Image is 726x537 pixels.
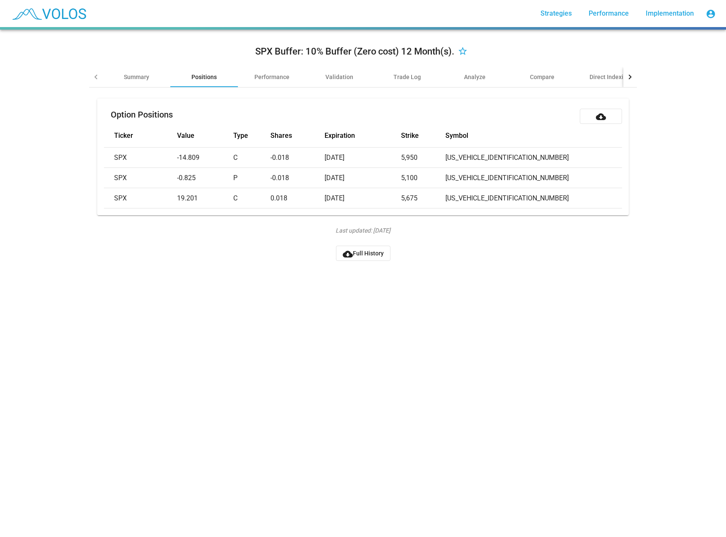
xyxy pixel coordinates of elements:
[458,47,468,57] mat-icon: star_border
[325,73,353,81] div: Validation
[343,250,384,257] span: Full History
[534,6,579,21] a: Strategies
[325,148,401,168] td: [DATE]
[343,249,353,259] mat-icon: cloud_download
[540,9,572,17] span: Strategies
[325,168,401,188] td: [DATE]
[270,148,325,168] td: -0.018
[233,124,270,148] th: Type
[177,124,233,148] th: Value
[7,3,90,24] img: blue_transparent.png
[590,73,630,81] div: Direct Indexing
[646,9,694,17] span: Implementation
[393,73,421,81] div: Trade Log
[589,9,629,17] span: Performance
[124,73,149,81] div: Summary
[233,188,270,208] td: C
[336,246,390,261] button: Full History
[233,148,270,168] td: C
[104,124,177,148] th: Ticker
[325,124,401,148] th: Expiration
[270,124,325,148] th: Shares
[255,45,454,58] div: SPX Buffer: 10% Buffer (Zero cost) 12 Month(s).
[706,9,716,19] mat-icon: account_circle
[639,6,701,21] a: Implementation
[596,112,606,122] mat-icon: cloud_download
[104,148,177,168] td: SPX
[530,73,554,81] div: Compare
[401,148,445,168] td: 5,950
[270,188,325,208] td: 0.018
[336,226,390,235] i: Last updated: [DATE]
[325,188,401,208] td: [DATE]
[401,168,445,188] td: 5,100
[177,188,233,208] td: 19.201
[104,168,177,188] td: SPX
[177,168,233,188] td: -0.825
[582,6,636,21] a: Performance
[254,73,289,81] div: Performance
[401,124,445,148] th: Strike
[233,168,270,188] td: P
[111,110,173,119] mat-card-title: Option Positions
[104,188,177,208] td: SPX
[191,73,217,81] div: Positions
[177,148,233,168] td: -14.809
[401,188,445,208] td: 5,675
[464,73,486,81] div: Analyze
[270,168,325,188] td: -0.018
